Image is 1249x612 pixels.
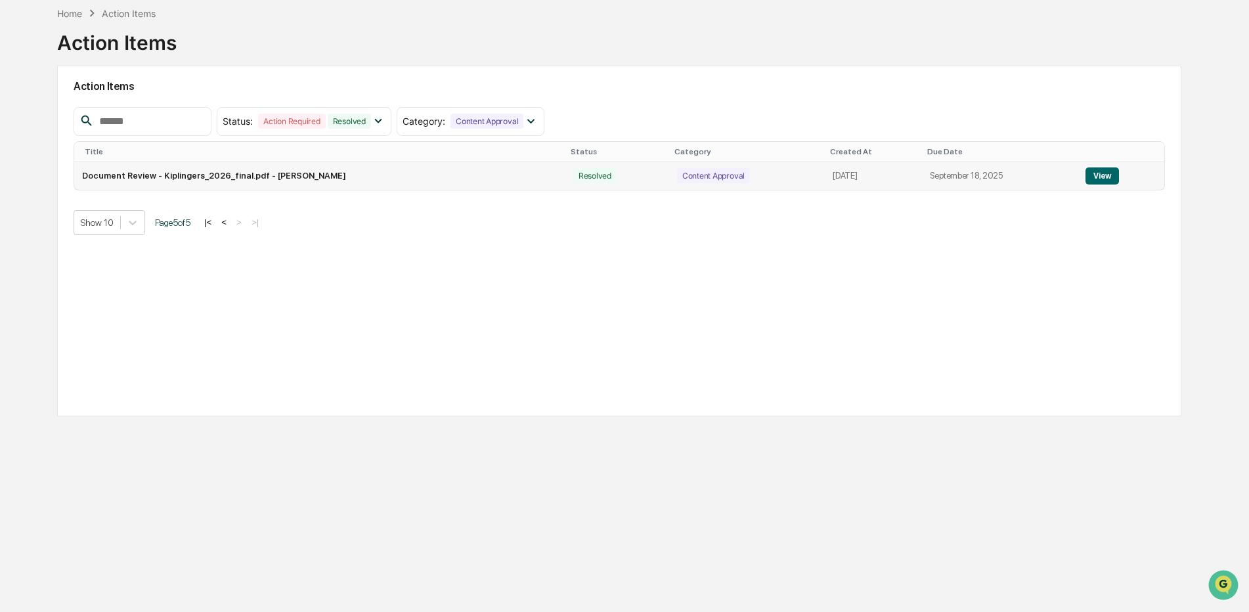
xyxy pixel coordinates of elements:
span: Attestations [108,165,163,179]
a: View [1085,171,1119,181]
div: Action Items [57,20,177,55]
div: Title [85,147,560,156]
div: Start new chat [45,100,215,114]
a: Powered byPylon [93,222,159,232]
button: < [217,217,230,228]
td: [DATE] [825,162,921,190]
div: Created At [830,147,916,156]
div: Category [674,147,820,156]
div: Content Approval [450,114,523,129]
img: 1746055101610-c473b297-6a78-478c-a979-82029cc54cd1 [13,100,37,124]
button: > [232,217,246,228]
div: Home [57,8,82,19]
a: 🔎Data Lookup [8,185,88,209]
div: Due Date [927,147,1073,156]
span: Data Lookup [26,190,83,204]
button: >| [248,217,263,228]
span: Category : [403,116,445,127]
div: Resolved [573,168,617,183]
iframe: Open customer support [1207,569,1242,604]
button: |< [200,217,215,228]
div: Resolved [328,114,371,129]
div: Content Approval [677,168,750,183]
a: 🗄️Attestations [90,160,168,184]
td: September 18, 2025 [922,162,1078,190]
span: Page 5 of 5 [155,217,190,228]
h2: Action Items [74,80,1165,93]
div: Status [571,147,664,156]
button: View [1085,167,1119,185]
td: Document Review - Kiplingers_2026_final.pdf - [PERSON_NAME] [74,162,565,190]
div: Action Items [102,8,156,19]
div: We're available if you need us! [45,114,166,124]
div: 🔎 [13,192,24,202]
a: 🖐️Preclearance [8,160,90,184]
span: Status : [223,116,253,127]
p: How can we help? [13,28,239,49]
span: Preclearance [26,165,85,179]
div: Action Required [258,114,325,129]
span: Pylon [131,223,159,232]
div: 🗄️ [95,167,106,177]
button: Start new chat [223,104,239,120]
div: 🖐️ [13,167,24,177]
